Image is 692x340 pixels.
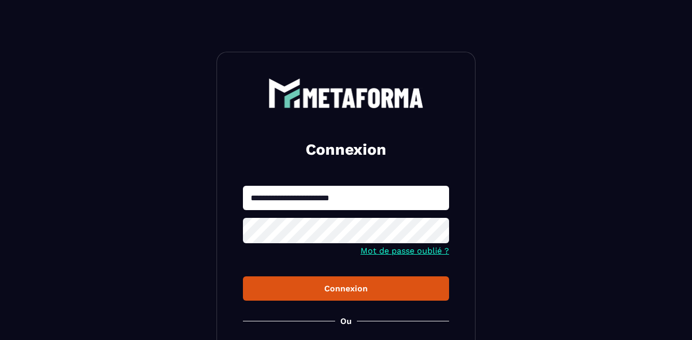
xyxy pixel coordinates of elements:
h2: Connexion [255,139,437,160]
a: logo [243,78,449,108]
a: Mot de passe oublié ? [361,246,449,256]
p: Ou [340,316,352,326]
div: Connexion [251,284,441,293]
button: Connexion [243,276,449,301]
img: logo [268,78,424,108]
